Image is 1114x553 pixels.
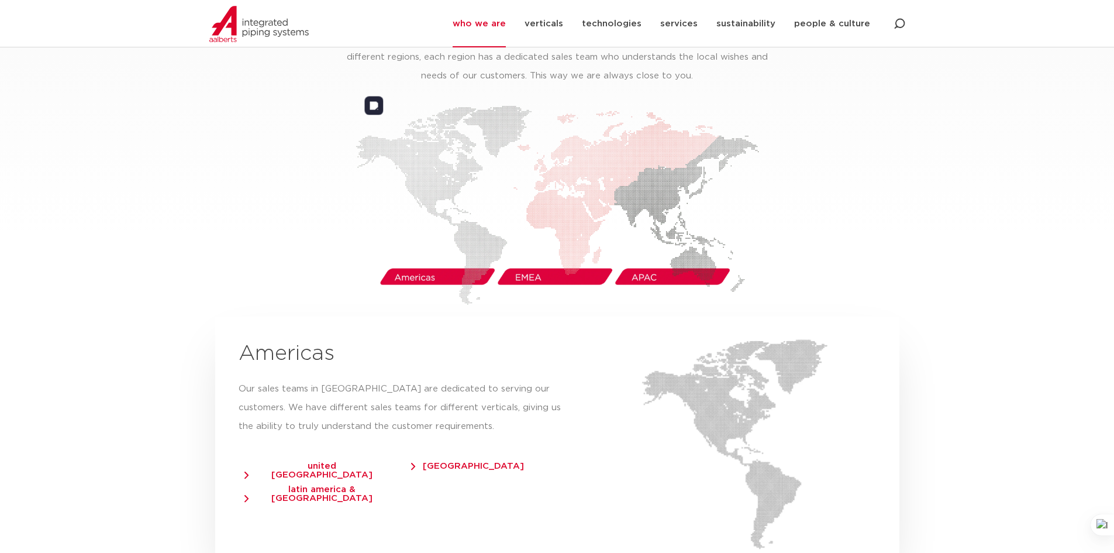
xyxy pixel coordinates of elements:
a: united [GEOGRAPHIC_DATA] [244,456,406,479]
span: united [GEOGRAPHIC_DATA] [244,462,388,479]
span: latin america & [GEOGRAPHIC_DATA] [244,485,388,503]
span: [GEOGRAPHIC_DATA] [411,462,524,470]
p: Our sales teams in [GEOGRAPHIC_DATA] are dedicated to serving our customers. We have different sa... [239,380,573,436]
a: [GEOGRAPHIC_DATA] [411,456,542,470]
h2: Americas [239,340,573,368]
a: latin america & [GEOGRAPHIC_DATA] [244,479,406,503]
p: We have a global footprint, with local sales organisations. Our sales organisation is divided int... [334,29,780,85]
